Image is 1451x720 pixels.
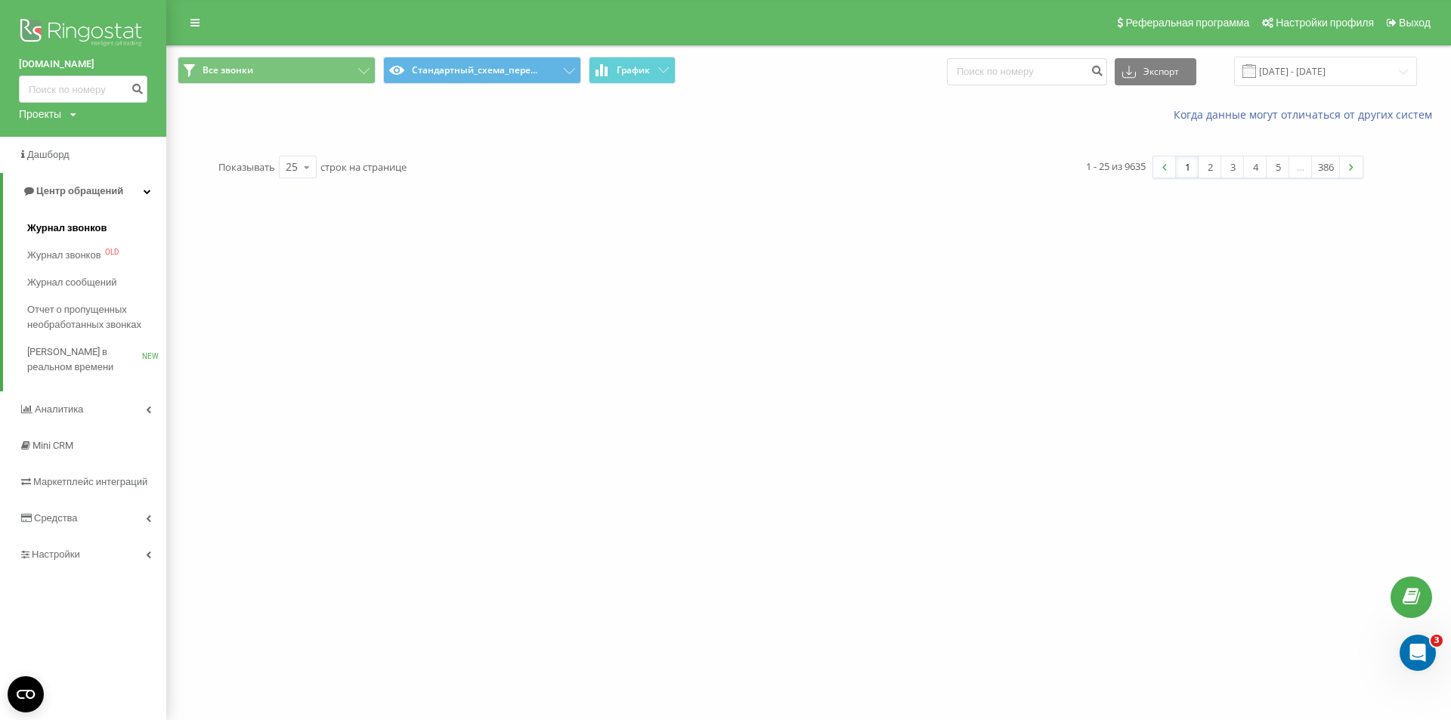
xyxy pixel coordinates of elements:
input: Поиск по номеру [947,58,1107,85]
div: … [1289,156,1312,178]
a: 386 [1312,156,1340,178]
a: 2 [1199,156,1221,178]
span: Показывать [218,160,275,174]
span: строк на странице [320,160,407,174]
a: Журнал звонковOLD [27,242,166,269]
span: Отчет о пропущенных необработанных звонках [27,302,159,332]
a: Журнал звонков [27,215,166,242]
img: Ringostat logo [19,15,147,53]
a: Центр обращений [3,173,166,209]
span: Дашборд [27,149,70,160]
button: Стандартный_схема_пере... [383,57,581,84]
span: Журнал звонков [27,221,107,236]
button: Open CMP widget [8,676,44,712]
span: Mini CRM [32,440,73,451]
span: График [617,65,650,76]
span: Центр обращений [36,185,123,196]
div: 25 [286,159,298,175]
span: Настройки [32,548,80,560]
a: 5 [1267,156,1289,178]
span: Все звонки [203,64,253,76]
a: 4 [1244,156,1267,178]
span: Маркетплейс интеграций [33,476,147,487]
a: 1 [1176,156,1199,178]
button: Экспорт [1115,58,1196,85]
input: Поиск по номеру [19,76,147,103]
span: Журнал звонков [27,248,101,263]
a: [PERSON_NAME] в реальном времениNEW [27,338,166,381]
span: Средства [34,512,78,524]
button: Все звонки [178,57,376,84]
a: [DOMAIN_NAME] [19,57,147,72]
a: 3 [1221,156,1244,178]
span: [PERSON_NAME] в реальном времени [27,345,142,375]
span: Настройки профиля [1276,17,1374,29]
iframe: Intercom live chat [1400,635,1436,671]
div: 1 - 25 из 9635 [1086,159,1146,174]
span: Выход [1399,17,1431,29]
div: Проекты [19,107,61,122]
button: График [589,57,676,84]
span: Журнал сообщений [27,275,116,290]
span: Аналитика [35,403,83,415]
span: 3 [1431,635,1443,647]
span: Реферальная программа [1125,17,1249,29]
a: Журнал сообщений [27,269,166,296]
a: Когда данные могут отличаться от других систем [1174,107,1440,122]
a: Отчет о пропущенных необработанных звонках [27,296,166,338]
